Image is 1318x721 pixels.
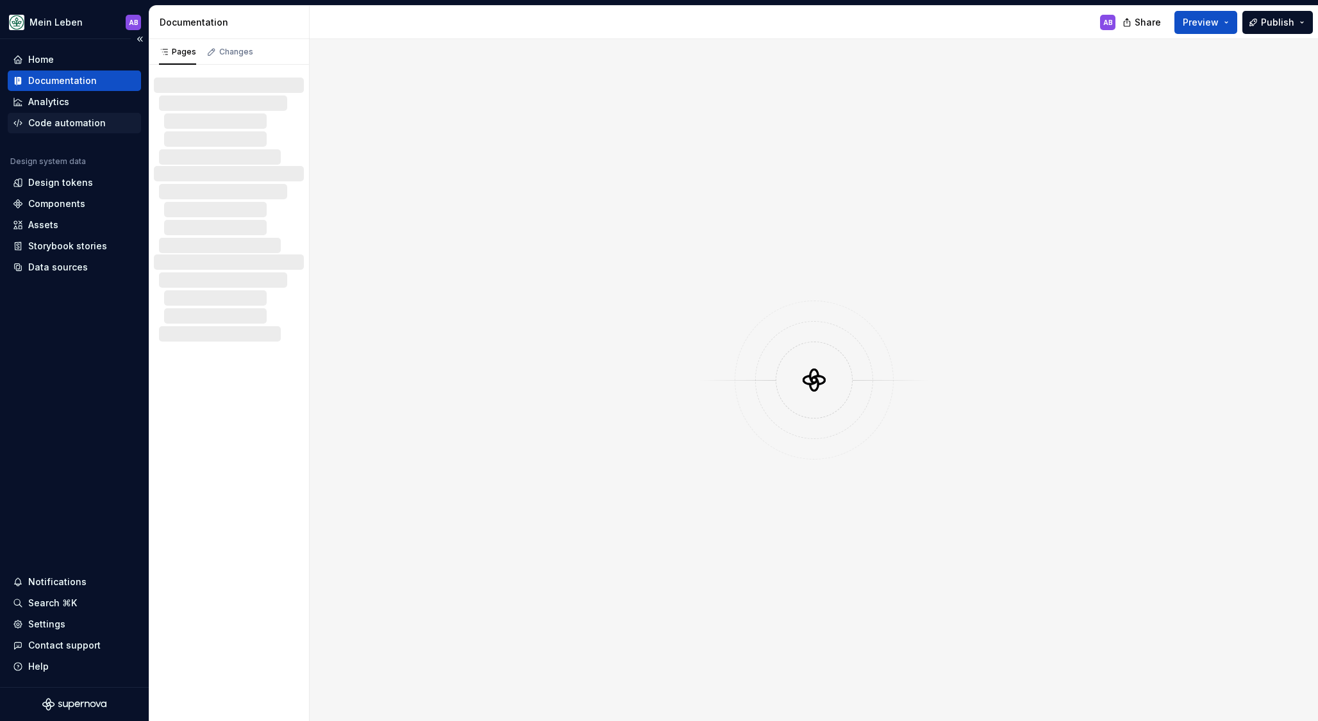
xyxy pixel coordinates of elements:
[219,47,253,57] div: Changes
[29,16,83,29] div: Mein Leben
[9,15,24,30] img: df5db9ef-aba0-4771-bf51-9763b7497661.png
[28,197,85,210] div: Components
[28,240,107,253] div: Storybook stories
[28,576,87,588] div: Notifications
[8,215,141,235] a: Assets
[8,113,141,133] a: Code automation
[28,219,58,231] div: Assets
[8,236,141,256] a: Storybook stories
[28,597,77,609] div: Search ⌘K
[159,47,196,57] div: Pages
[8,593,141,613] button: Search ⌘K
[28,95,69,108] div: Analytics
[8,257,141,278] a: Data sources
[8,572,141,592] button: Notifications
[131,30,149,48] button: Collapse sidebar
[1135,16,1161,29] span: Share
[28,117,106,129] div: Code automation
[8,635,141,656] button: Contact support
[1242,11,1313,34] button: Publish
[1103,17,1113,28] div: AB
[28,261,88,274] div: Data sources
[1116,11,1169,34] button: Share
[1183,16,1219,29] span: Preview
[8,92,141,112] a: Analytics
[28,53,54,66] div: Home
[8,194,141,214] a: Components
[8,656,141,677] button: Help
[8,49,141,70] a: Home
[8,172,141,193] a: Design tokens
[160,16,304,29] div: Documentation
[1261,16,1294,29] span: Publish
[1174,11,1237,34] button: Preview
[28,618,65,631] div: Settings
[28,639,101,652] div: Contact support
[10,156,86,167] div: Design system data
[42,698,106,711] svg: Supernova Logo
[129,17,138,28] div: AB
[8,614,141,634] a: Settings
[28,176,93,189] div: Design tokens
[8,70,141,91] a: Documentation
[3,8,146,36] button: Mein LebenAB
[28,660,49,673] div: Help
[28,74,97,87] div: Documentation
